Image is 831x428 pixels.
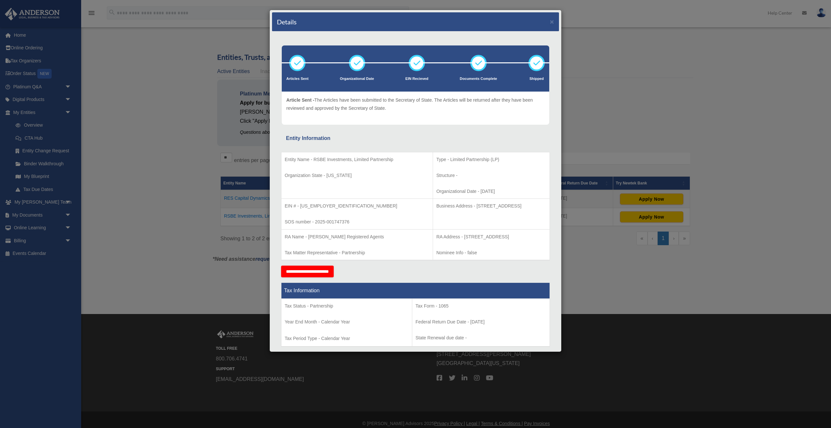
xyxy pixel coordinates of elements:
p: RA Address - [STREET_ADDRESS] [436,233,546,241]
p: SOS number - 2025-001747376 [285,218,429,226]
p: Documents Complete [460,76,497,82]
p: Federal Return Due Date - [DATE] [415,318,546,326]
p: State Renewal due date - [415,334,546,342]
p: Articles Sent [286,76,308,82]
p: Entity Name - RSBE Investments, Limited Partnership [285,156,429,164]
p: Tax Form - 1065 [415,302,546,310]
p: Type - Limited Partnership (LP) [436,156,546,164]
button: × [550,18,554,25]
p: Organization State - [US_STATE] [285,171,429,180]
span: Article Sent - [286,97,314,103]
p: Tax Matter Representative - Partnership [285,249,429,257]
th: Tax Information [281,283,550,299]
td: Tax Period Type - Calendar Year [281,299,412,347]
p: The Articles have been submitted to the Secretary of State. The Articles will be returned after t... [286,96,545,112]
p: Organizational Date - [DATE] [436,187,546,195]
div: Entity Information [286,134,545,143]
p: Organizational Date [340,76,374,82]
p: Year End Month - Calendar Year [285,318,409,326]
p: Shipped [528,76,545,82]
p: Business Address - [STREET_ADDRESS] [436,202,546,210]
p: EIN Recieved [405,76,428,82]
p: Nominee Info - false [436,249,546,257]
h4: Details [277,17,297,26]
p: RA Name - [PERSON_NAME] Registered Agents [285,233,429,241]
p: EIN # - [US_EMPLOYER_IDENTIFICATION_NUMBER] [285,202,429,210]
p: Tax Status - Partnership [285,302,409,310]
p: Structure - [436,171,546,180]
